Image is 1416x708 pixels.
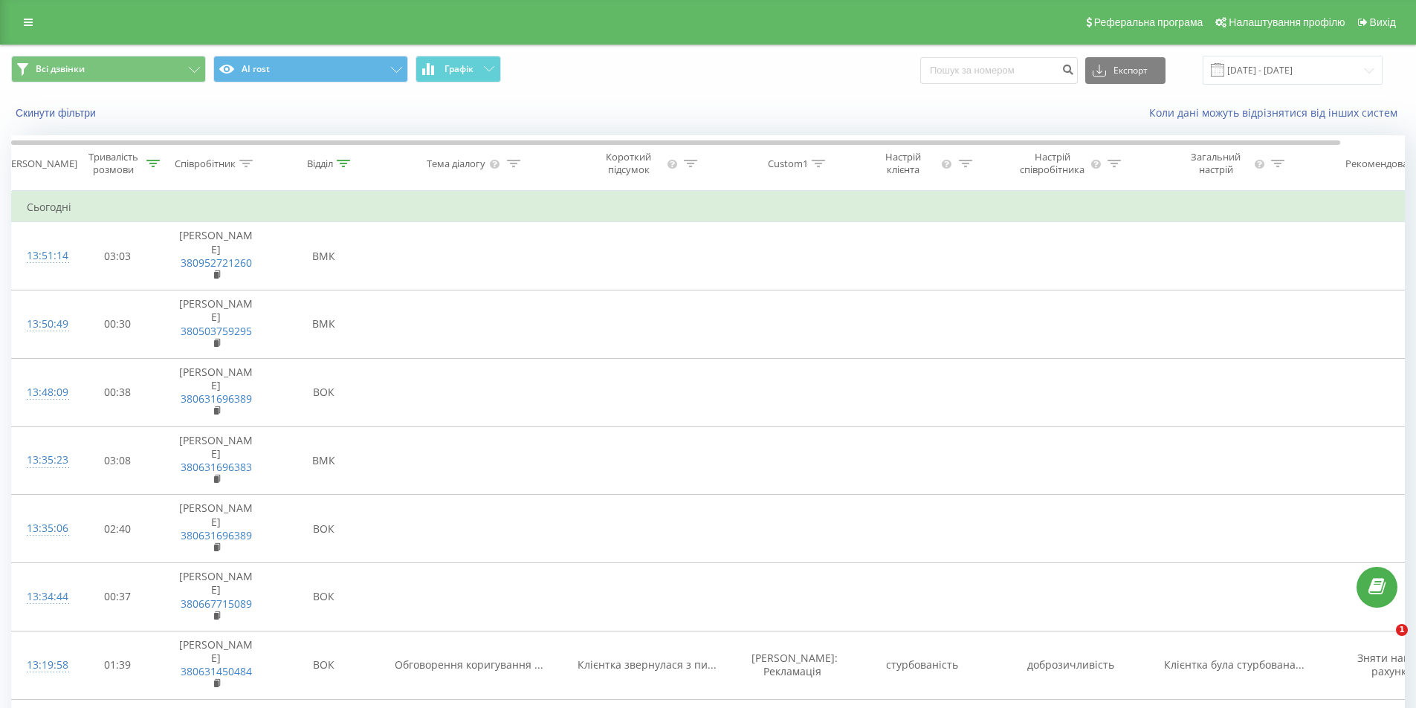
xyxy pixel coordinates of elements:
[737,631,848,699] td: [PERSON_NAME]: Рекламація
[164,563,268,631] td: [PERSON_NAME]
[175,157,236,170] div: Співробітник
[27,378,56,407] div: 13:48:09
[848,631,997,699] td: стурбованість
[268,563,380,631] td: ВОК
[181,256,252,270] a: 380952721260
[1365,624,1401,660] iframe: Intercom live chat
[164,222,268,290] td: [PERSON_NAME]
[164,631,268,699] td: [PERSON_NAME]
[268,495,380,563] td: ВОК
[71,290,164,359] td: 00:30
[71,358,164,426] td: 00:38
[1149,105,1405,120] a: Коли дані можуть відрізнятися вiд інших систем
[84,151,143,176] div: Тривалість розмови
[307,157,333,170] div: Відділ
[268,358,380,426] td: ВОК
[181,597,252,611] a: 380667715089
[164,495,268,563] td: [PERSON_NAME]
[1180,151,1252,176] div: Загальний настрій
[578,657,717,672] span: Клієнтка звернулася з пи...
[11,56,206,82] button: Всі дзвінки
[268,222,380,290] td: ВМК
[71,222,164,290] td: 03:03
[11,106,103,120] button: Скинути фільтри
[181,392,252,406] a: 380631696389
[181,528,252,542] a: 380631696389
[2,157,77,170] div: [PERSON_NAME]
[71,631,164,699] td: 01:39
[71,495,164,563] td: 02:40
[1396,624,1408,636] span: 1
[868,151,937,176] div: Настрій клієнта
[164,290,268,359] td: [PERSON_NAME]
[768,157,808,170] div: Custom1
[164,358,268,426] td: [PERSON_NAME]
[920,57,1078,84] input: Пошук за номером
[268,290,380,359] td: ВМК
[1370,16,1396,28] span: Вихід
[181,664,252,678] a: 380631450484
[27,514,56,543] div: 13:35:06
[416,56,501,82] button: Графік
[71,426,164,495] td: 03:08
[593,151,665,176] div: Короткий підсумок
[27,310,56,339] div: 13:50:49
[213,56,408,82] button: AI rost
[1094,16,1203,28] span: Реферальна програма
[268,426,380,495] td: ВМК
[27,241,56,270] div: 13:51:14
[181,460,252,474] a: 380631696383
[71,563,164,631] td: 00:37
[27,582,56,611] div: 13:34:44
[444,64,473,74] span: Графік
[164,426,268,495] td: [PERSON_NAME]
[997,631,1145,699] td: доброзичливість
[1085,57,1166,84] button: Експорт
[427,157,485,170] div: Тема діалогу
[395,657,543,672] span: Обговорення коригування ...
[1164,657,1305,672] span: Клієнтка була стурбована...
[27,446,56,475] div: 13:35:23
[268,631,380,699] td: ВОК
[36,63,85,75] span: Всі дзвінки
[27,651,56,680] div: 13:19:58
[1017,151,1088,176] div: Настрій співробітника
[181,324,252,338] a: 380503759295
[1229,16,1345,28] span: Налаштування профілю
